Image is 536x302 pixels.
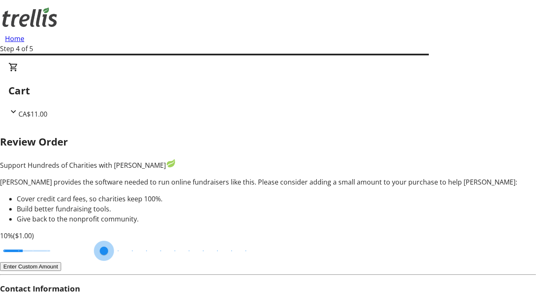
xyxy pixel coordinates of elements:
[8,62,528,119] div: CartCA$11.00
[17,204,536,214] li: Build better fundraising tools.
[17,194,536,204] li: Cover credit card fees, so charities keep 100%.
[18,109,47,119] span: CA$11.00
[17,214,536,224] li: Give back to the nonprofit community.
[8,83,528,98] h2: Cart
